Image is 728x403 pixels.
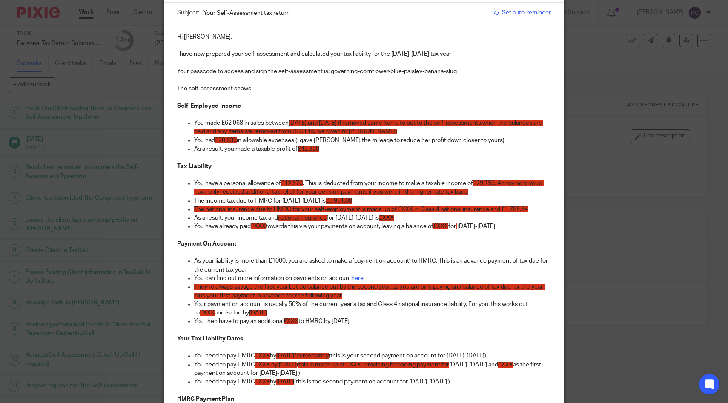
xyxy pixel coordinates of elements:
[194,206,528,212] span: The national insurance due to HMRC for your self-employment is made up of £XXX in Class 4 nationa...
[276,353,329,359] span: [DATE]/Immediately
[255,379,270,385] span: £XXX
[194,257,551,274] p: As your liability is more than £1000, you are asked to make a ‘payment on account’ to HMRC. This ...
[177,163,212,169] strong: Tax Liability
[351,275,364,281] a: here
[194,145,551,153] p: As a result, you made a taxable profit of
[255,362,297,368] span: £XXX by [DATE]
[194,222,551,231] p: You have already paid towards this via your payments on account, leaving a balance of for [DATE]-...
[281,180,303,186] span: £12,570
[298,362,449,368] span: this is made up of £XXX remaining balancing payment for
[326,198,352,204] span: £5,951.80
[194,317,551,326] p: You then have to pay an additional to HMRC by [DATE]
[177,396,234,402] strong: HMRC Payment Plan
[194,377,551,386] p: You need to pay HMRC by (this is the second payment on account for [DATE]-[DATE] )
[200,310,215,316] span: £XXX
[194,352,551,360] p: You need to pay HMRC by (this is your second payment on account for [DATE]-[DATE])
[177,84,551,93] p: The self-assessment shows
[498,362,513,368] span: £XXX
[298,146,319,152] span: £42,329
[194,274,551,283] p: You can find out more information on payments on account
[284,318,298,324] span: £XXX
[177,241,236,247] strong: Payment On Account
[251,223,266,229] span: £XXX
[278,215,327,221] span: national insurance
[194,360,551,378] p: You need to pay HMRC ( [DATE]-[DATE] and as the first payment on account for [DATE]-[DATE] )
[249,310,267,316] span: [DATE]
[194,120,543,134] span: [DATE] and [DATE] (I removed some items to put to the self-assessments when the balances are paid...
[194,284,545,298] span: They’re always savage the first year but do balance out by the second year, as you are only payin...
[194,214,551,222] p: As a result, your income tax and for [DATE]-[DATE] is
[379,215,394,221] span: £XXX
[177,103,241,109] strong: Self-Employed Income
[276,379,294,385] span: [DATE]
[177,336,243,342] strong: Your Tax Liability Dates
[215,137,237,143] span: £20,639
[194,179,551,197] p: You have a personal allowance of . This is deducted from your income to make a taxable income of
[194,300,551,317] p: Your payment on account is usually 50% of the current year’s tax and Class 4 national insurance l...
[255,353,270,359] span: £XXX
[194,197,551,205] p: The income tax due to HMRC for [DATE]-[DATE] is
[194,119,551,136] p: You made £62,968 in sales between
[433,223,448,229] span: £XXX
[194,136,551,145] p: You had in allowable expenses (I gave [PERSON_NAME] the mileage to reduce her profit down closer ...
[177,67,551,76] p: Your passcode to access and sign the self-assessment is: governing-cornflower-blue-paisley-banana...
